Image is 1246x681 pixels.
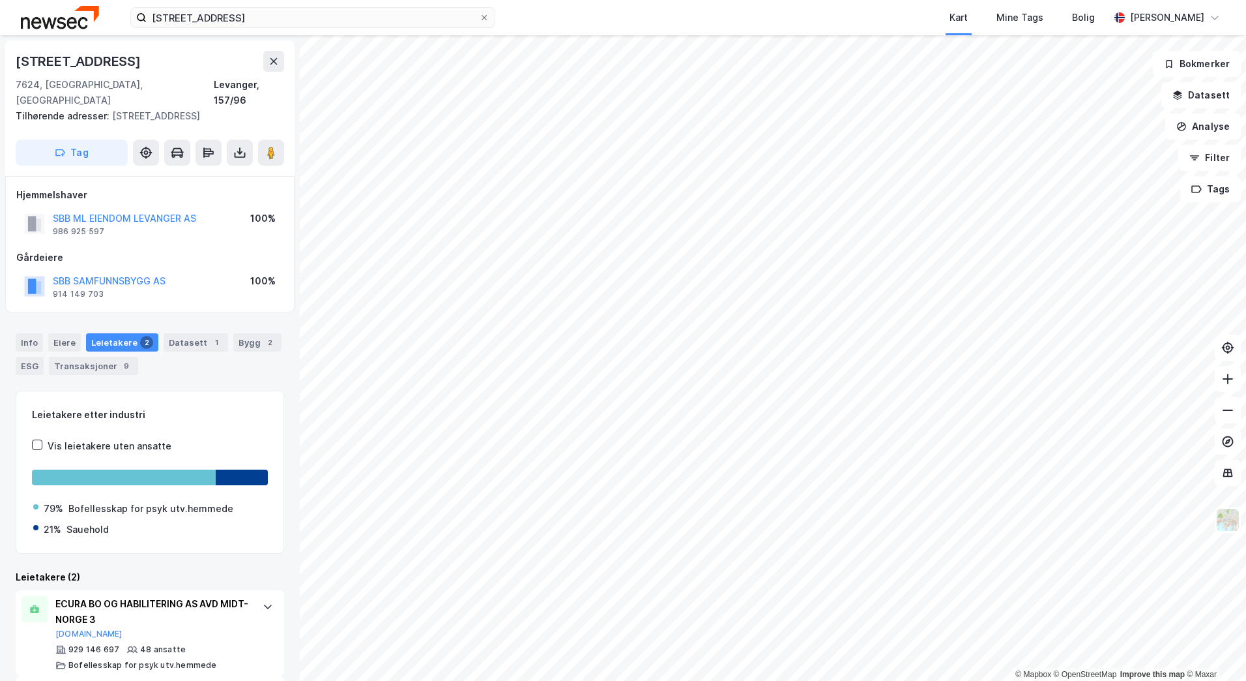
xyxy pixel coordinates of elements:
[263,336,276,349] div: 2
[16,187,283,203] div: Hjemmelshaver
[49,357,138,375] div: Transaksjoner
[1054,670,1117,679] a: OpenStreetMap
[210,336,223,349] div: 1
[1178,145,1241,171] button: Filter
[1120,670,1185,679] a: Improve this map
[1072,10,1095,25] div: Bolig
[147,8,479,27] input: Søk på adresse, matrikkel, gårdeiere, leietakere eller personer
[1015,670,1051,679] a: Mapbox
[120,359,133,372] div: 9
[21,6,99,29] img: newsec-logo.f6e21ccffca1b3a03d2d.png
[164,333,228,352] div: Datasett
[66,522,109,537] div: Sauehold
[1161,82,1241,108] button: Datasett
[1215,507,1240,532] img: Z
[996,10,1043,25] div: Mine Tags
[68,501,233,517] div: Bofellesskap for psyk utv.hemmede
[140,644,186,655] div: 48 ansatte
[53,226,104,237] div: 986 925 597
[68,660,217,671] div: Bofellesskap for psyk utv.hemmede
[16,108,274,124] div: [STREET_ADDRESS]
[140,336,153,349] div: 2
[16,77,214,108] div: 7624, [GEOGRAPHIC_DATA], [GEOGRAPHIC_DATA]
[250,211,276,226] div: 100%
[48,333,81,352] div: Eiere
[55,629,123,639] button: [DOMAIN_NAME]
[53,289,104,299] div: 914 149 703
[44,522,61,537] div: 21%
[1181,618,1246,681] iframe: Chat Widget
[250,273,276,289] div: 100%
[1130,10,1204,25] div: [PERSON_NAME]
[949,10,968,25] div: Kart
[55,596,250,628] div: ECURA BO OG HABILITERING AS AVD MIDT-NORGE 3
[16,569,284,585] div: Leietakere (2)
[1180,176,1241,202] button: Tags
[1165,113,1241,140] button: Analyse
[1181,618,1246,681] div: Kontrollprogram for chat
[16,333,43,352] div: Info
[44,501,63,517] div: 79%
[32,407,268,423] div: Leietakere etter industri
[16,110,112,121] span: Tilhørende adresser:
[16,140,128,166] button: Tag
[48,438,171,454] div: Vis leietakere uten ansatte
[16,51,143,72] div: [STREET_ADDRESS]
[16,250,283,265] div: Gårdeiere
[233,333,282,352] div: Bygg
[1153,51,1241,77] button: Bokmerker
[16,357,44,375] div: ESG
[214,77,284,108] div: Levanger, 157/96
[68,644,119,655] div: 929 146 697
[86,333,158,352] div: Leietakere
